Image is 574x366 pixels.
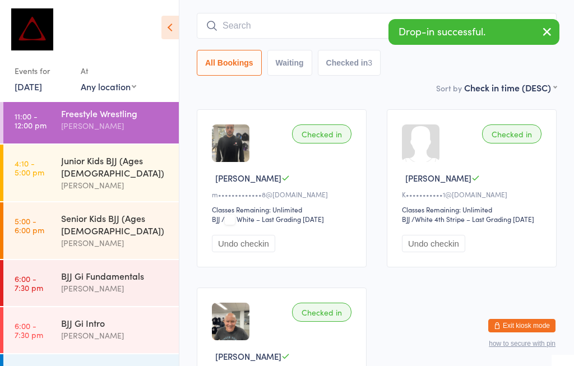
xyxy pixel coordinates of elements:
div: m•••••••••••••8@[DOMAIN_NAME] [212,189,355,199]
div: Classes Remaining: Unlimited [402,205,545,214]
div: Check in time (DESC) [464,81,557,94]
div: At [81,62,136,80]
div: K•••••••••••1@[DOMAIN_NAME] [402,189,545,199]
a: 4:10 -5:00 pmJunior Kids BJJ (Ages [DEMOGRAPHIC_DATA])[PERSON_NAME] [3,145,179,201]
div: BJJ [402,214,410,224]
img: image1728544054.png [212,124,249,162]
a: [DATE] [15,80,42,92]
div: BJJ [212,214,220,224]
a: 6:00 -7:30 pmBJJ Gi Intro[PERSON_NAME] [3,307,179,353]
button: Undo checkin [212,235,275,252]
a: 11:00 -12:00 pmFreestyle Wrestling[PERSON_NAME] [3,98,179,143]
input: Search [197,13,557,39]
div: Checked in [292,124,351,143]
button: Undo checkin [402,235,465,252]
div: [PERSON_NAME] [61,119,169,132]
img: Dominance MMA Thomastown [11,8,53,50]
div: Checked in [292,303,351,322]
div: BJJ Gi Intro [61,317,169,329]
span: [PERSON_NAME] [215,172,281,184]
div: Any location [81,80,136,92]
span: / White 4th Stripe – Last Grading [DATE] [411,214,534,224]
button: All Bookings [197,50,262,76]
div: Drop-in successful. [388,19,559,45]
div: [PERSON_NAME] [61,179,169,192]
button: Exit kiosk mode [488,319,556,332]
div: Senior Kids BJJ (Ages [DEMOGRAPHIC_DATA]) [61,212,169,237]
div: Junior Kids BJJ (Ages [DEMOGRAPHIC_DATA]) [61,154,169,179]
span: [PERSON_NAME] [215,350,281,362]
button: how to secure with pin [489,340,556,348]
div: 3 [368,58,372,67]
time: 4:10 - 5:00 pm [15,159,44,177]
div: Freestyle Wrestling [61,107,169,119]
label: Sort by [436,82,462,94]
time: 5:00 - 6:00 pm [15,216,44,234]
time: 6:00 - 7:30 pm [15,321,43,339]
time: 6:00 - 7:30 pm [15,274,43,292]
a: 6:00 -7:30 pmBJJ Gi Fundamentals[PERSON_NAME] [3,260,179,306]
div: Classes Remaining: Unlimited [212,205,355,214]
div: BJJ Gi Fundamentals [61,270,169,282]
div: [PERSON_NAME] [61,237,169,249]
span: / White – Last Grading [DATE] [221,214,324,224]
div: Checked in [482,124,541,143]
div: [PERSON_NAME] [61,329,169,342]
button: Checked in3 [318,50,381,76]
button: Waiting [267,50,312,76]
time: 11:00 - 12:00 pm [15,112,47,129]
a: 5:00 -6:00 pmSenior Kids BJJ (Ages [DEMOGRAPHIC_DATA])[PERSON_NAME] [3,202,179,259]
div: [PERSON_NAME] [61,282,169,295]
img: image1723540674.png [212,303,249,340]
span: [PERSON_NAME] [405,172,471,184]
div: Events for [15,62,70,80]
